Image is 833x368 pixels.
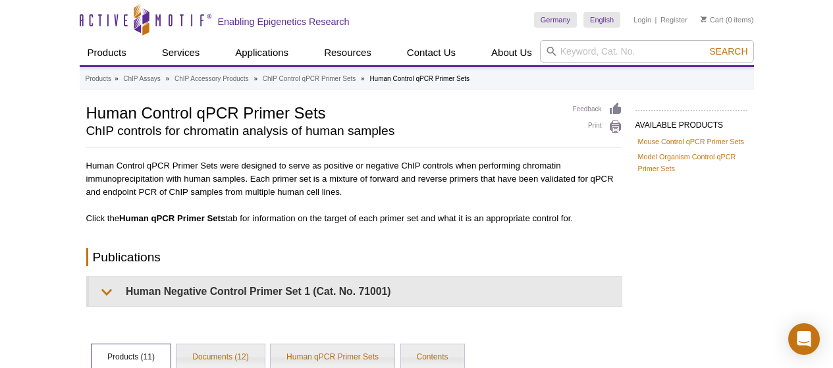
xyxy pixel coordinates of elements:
a: Login [633,15,651,24]
li: » [115,75,119,82]
h2: Publications [86,248,622,266]
a: Resources [316,40,379,65]
summary: Human Negative Control Primer Set 1 (Cat. No. 71001) [89,276,622,306]
a: Cart [701,15,724,24]
img: Your Cart [701,16,707,22]
a: Germany [534,12,577,28]
h2: AVAILABLE PRODUCTS [635,110,747,134]
h1: Human Control qPCR Primer Sets [86,102,560,122]
p: Click the tab for information on the target of each primer set and what it is an appropriate cont... [86,212,622,225]
li: » [254,75,257,82]
li: Human Control qPCR Primer Sets [369,75,470,82]
a: Applications [227,40,296,65]
p: Human Control qPCR Primer Sets were designed to serve as positive or negative ChIP controls when ... [86,155,622,199]
li: (0 items) [701,12,754,28]
a: About Us [483,40,540,65]
a: ChIP Assays [123,73,161,85]
a: Products [80,40,134,65]
h2: ChIP controls for chromatin analysis of human samples [86,125,560,137]
a: ChIP Accessory Products [175,73,249,85]
span: Search [709,46,747,57]
a: Mouse Control qPCR Primer Sets [638,136,744,147]
li: » [361,75,365,82]
a: Print [573,120,622,134]
div: Open Intercom Messenger [788,323,820,355]
a: Feedback [573,102,622,117]
a: ChIP Control qPCR Primer Sets [263,73,356,85]
a: Register [660,15,687,24]
li: » [166,75,170,82]
li: | [655,12,657,28]
a: Model Organism Control qPCR Primer Sets [638,151,745,174]
button: Search [705,45,751,57]
a: English [583,12,620,28]
a: Services [154,40,208,65]
b: Human qPCR Primer Sets [119,213,225,223]
a: Products [86,73,111,85]
h2: Enabling Epigenetics Research [218,16,350,28]
input: Keyword, Cat. No. [540,40,754,63]
a: Contact Us [399,40,464,65]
